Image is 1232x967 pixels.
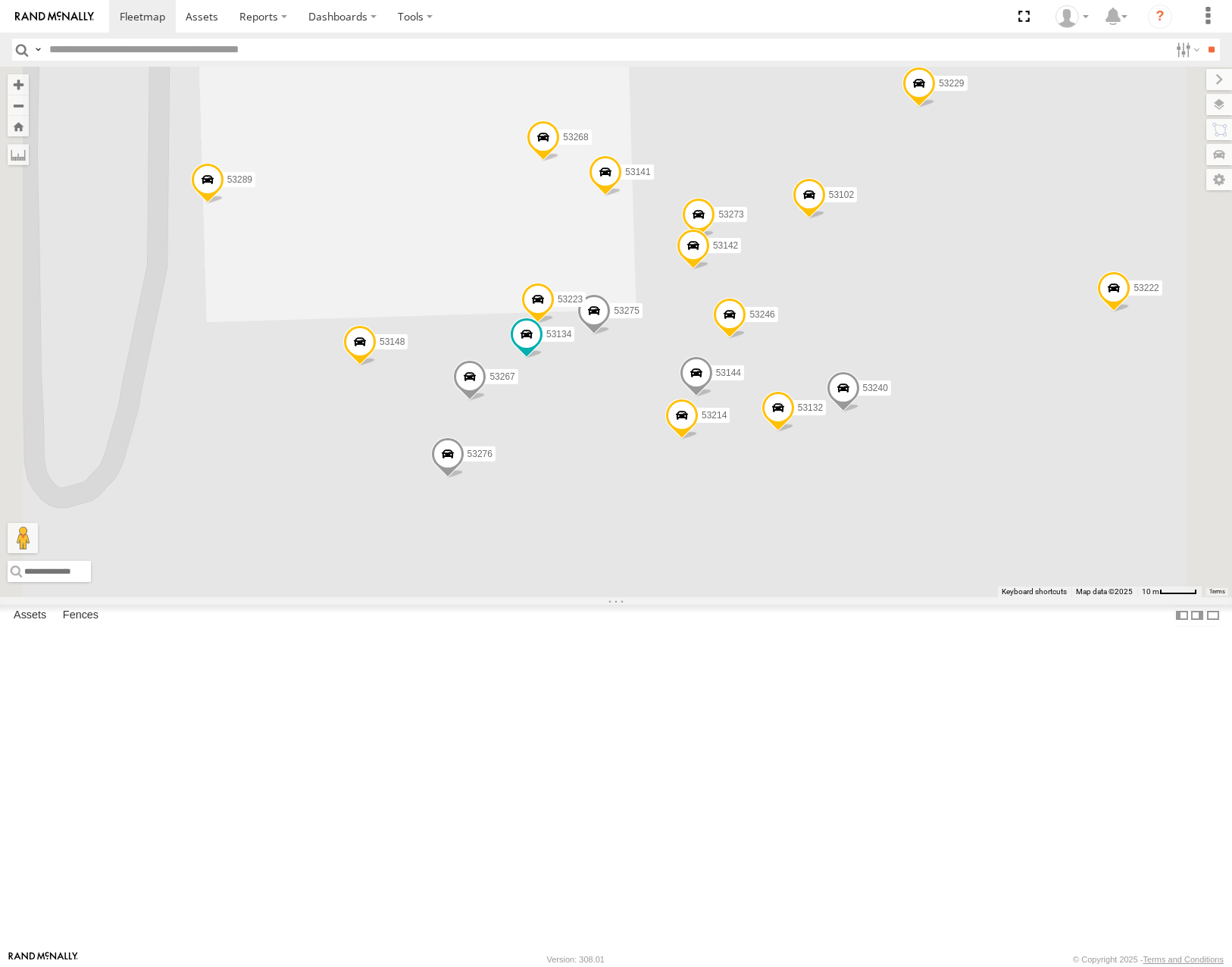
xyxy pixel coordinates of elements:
[1137,587,1202,597] button: Map Scale: 10 m per 46 pixels
[1209,588,1225,594] a: Terms (opens in new tab)
[1143,955,1224,964] a: Terms and Conditions
[8,523,38,553] button: Drag Pegman onto the map to open Street View
[713,240,738,251] span: 53142
[1076,587,1133,596] span: Map data ©2025
[702,410,727,421] span: 53214
[625,167,650,177] span: 53141
[227,174,252,185] span: 53289
[614,305,639,316] span: 53275
[8,952,78,967] a: Visit our Website
[8,144,29,165] label: Measure
[749,309,774,320] span: 53246
[15,11,94,22] img: rand-logo.svg
[558,294,583,305] span: 53223
[1142,587,1159,596] span: 10 m
[716,368,741,378] span: 53144
[798,402,823,413] span: 53132
[1190,605,1205,627] label: Dock Summary Table to the Right
[1148,5,1172,29] i: ?
[8,116,29,136] button: Zoom Home
[489,371,514,382] span: 53267
[1050,5,1094,28] div: Miky Transport
[8,95,29,116] button: Zoom out
[547,955,605,964] div: Version: 308.01
[8,74,29,95] button: Zoom in
[1073,955,1224,964] div: © Copyright 2025 -
[563,132,588,142] span: 53268
[1174,605,1190,627] label: Dock Summary Table to the Left
[6,606,54,627] label: Assets
[32,39,44,61] label: Search Query
[1206,169,1232,190] label: Map Settings
[1205,605,1221,627] label: Hide Summary Table
[1002,587,1067,597] button: Keyboard shortcuts
[718,209,743,220] span: 53273
[546,329,571,340] span: 53134
[55,606,106,627] label: Fences
[1134,283,1159,293] span: 53222
[829,189,854,200] span: 53102
[939,78,964,89] span: 53229
[863,383,888,393] span: 53240
[380,336,405,347] span: 53148
[467,449,492,459] span: 53276
[1170,39,1202,61] label: Search Filter Options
